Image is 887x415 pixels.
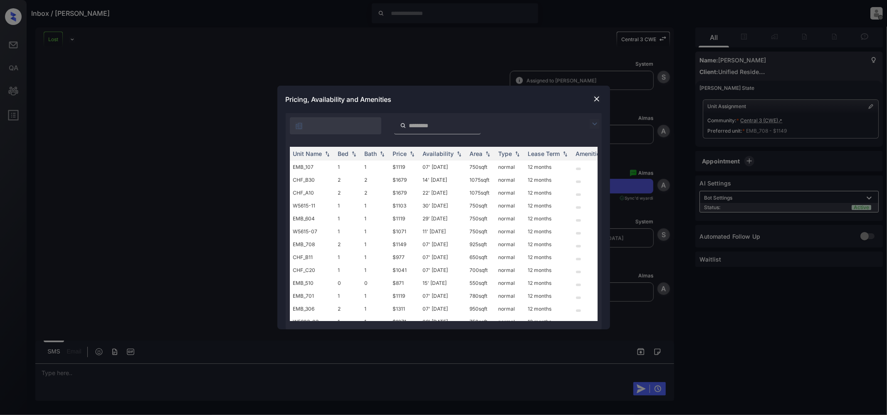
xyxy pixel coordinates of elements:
[495,186,525,199] td: normal
[590,119,600,129] img: icon-zuma
[361,289,390,302] td: 1
[525,264,573,277] td: 12 months
[290,212,335,225] td: EMB_604
[290,302,335,315] td: EMB_306
[467,251,495,264] td: 650 sqft
[495,173,525,186] td: normal
[561,151,569,157] img: sorting
[390,173,420,186] td: $1679
[290,199,335,212] td: W5615-11
[361,264,390,277] td: 1
[525,186,573,199] td: 12 months
[277,86,610,113] div: Pricing, Availability and Amenities
[499,150,512,157] div: Type
[378,151,386,157] img: sorting
[467,225,495,238] td: 750 sqft
[390,199,420,212] td: $1103
[290,264,335,277] td: CHF_C20
[361,315,390,328] td: 1
[335,302,361,315] td: 2
[323,151,331,157] img: sorting
[361,302,390,315] td: 1
[495,225,525,238] td: normal
[420,264,467,277] td: 07' [DATE]
[423,150,454,157] div: Availability
[525,238,573,251] td: 12 months
[335,225,361,238] td: 1
[361,199,390,212] td: 1
[420,173,467,186] td: 14' [DATE]
[335,199,361,212] td: 1
[390,315,420,328] td: $1071
[365,150,377,157] div: Bath
[495,212,525,225] td: normal
[467,212,495,225] td: 750 sqft
[338,150,349,157] div: Bed
[467,302,495,315] td: 950 sqft
[525,251,573,264] td: 12 months
[390,225,420,238] td: $1071
[420,315,467,328] td: 08' [DATE]
[495,199,525,212] td: normal
[528,150,560,157] div: Lease Term
[420,186,467,199] td: 22' [DATE]
[290,161,335,173] td: EMB_107
[393,150,407,157] div: Price
[335,289,361,302] td: 1
[390,289,420,302] td: $1119
[495,277,525,289] td: normal
[335,315,361,328] td: 1
[290,186,335,199] td: CHF_A10
[408,151,416,157] img: sorting
[525,289,573,302] td: 12 months
[390,251,420,264] td: $977
[484,151,492,157] img: sorting
[467,161,495,173] td: 750 sqft
[467,199,495,212] td: 750 sqft
[290,289,335,302] td: EMB_701
[390,186,420,199] td: $1679
[361,225,390,238] td: 1
[361,277,390,289] td: 0
[420,277,467,289] td: 15' [DATE]
[335,277,361,289] td: 0
[390,212,420,225] td: $1119
[290,225,335,238] td: W5615-07
[390,277,420,289] td: $871
[361,212,390,225] td: 1
[525,199,573,212] td: 12 months
[467,277,495,289] td: 550 sqft
[335,264,361,277] td: 1
[420,212,467,225] td: 29' [DATE]
[495,302,525,315] td: normal
[525,302,573,315] td: 12 months
[420,289,467,302] td: 07' [DATE]
[525,173,573,186] td: 12 months
[293,150,322,157] div: Unit Name
[290,238,335,251] td: EMB_708
[495,161,525,173] td: normal
[525,161,573,173] td: 12 months
[361,238,390,251] td: 1
[290,277,335,289] td: EMB_510
[467,289,495,302] td: 780 sqft
[576,150,604,157] div: Amenities
[467,186,495,199] td: 1075 sqft
[390,238,420,251] td: $1149
[390,264,420,277] td: $1041
[525,225,573,238] td: 12 months
[335,173,361,186] td: 2
[390,302,420,315] td: $1311
[290,315,335,328] td: W5603-03
[467,264,495,277] td: 700 sqft
[495,251,525,264] td: normal
[420,251,467,264] td: 07' [DATE]
[295,122,303,130] img: icon-zuma
[290,251,335,264] td: CHF_B11
[495,315,525,328] td: normal
[420,225,467,238] td: 11' [DATE]
[361,161,390,173] td: 1
[593,95,601,103] img: close
[525,277,573,289] td: 12 months
[335,186,361,199] td: 2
